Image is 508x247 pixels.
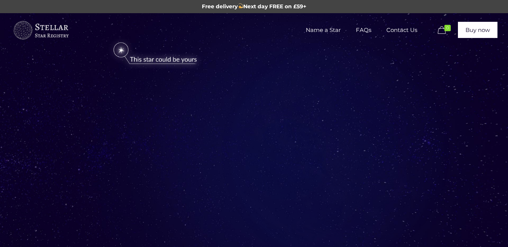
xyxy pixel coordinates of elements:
[238,3,243,9] img: 💫
[12,19,69,42] img: buyastar-logo-transparent
[458,22,497,38] a: Buy now
[298,13,348,47] a: Name a Star
[379,19,425,41] span: Contact Us
[444,25,451,31] span: 0
[298,19,348,41] span: Name a Star
[348,13,379,47] a: FAQs
[202,3,307,10] span: Free delivery Next day FREE on £59+
[436,26,454,35] a: 0
[12,13,69,47] a: Buy a Star
[348,19,379,41] span: FAQs
[379,13,425,47] a: Contact Us
[104,39,207,69] img: star-could-be-yours.png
